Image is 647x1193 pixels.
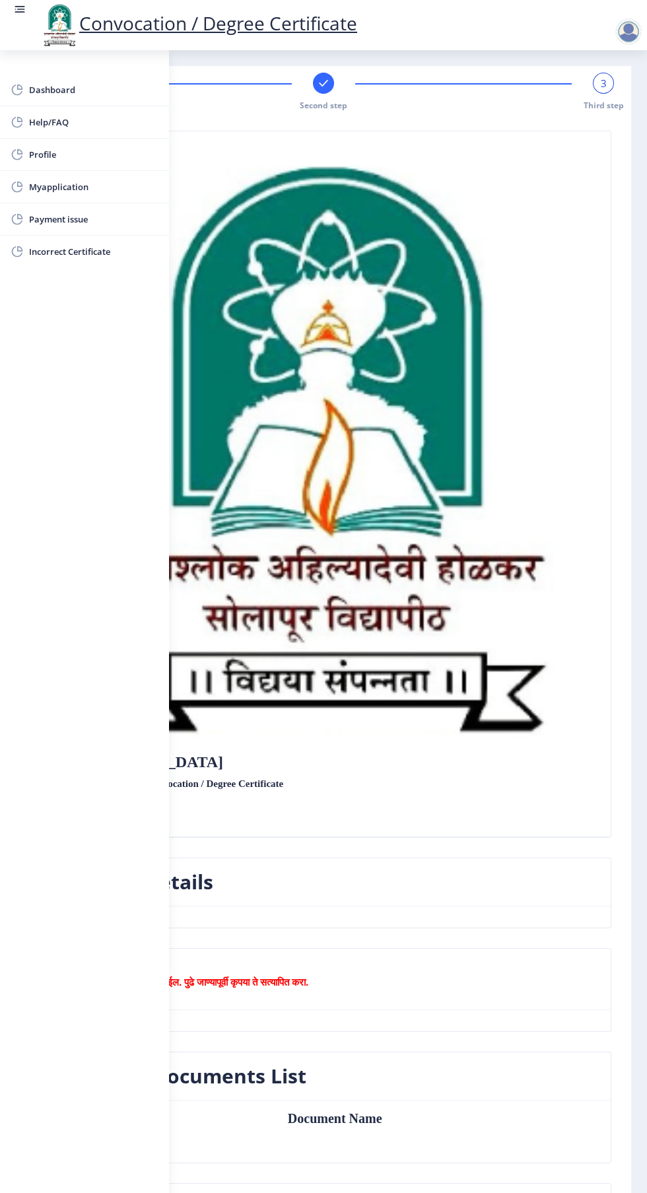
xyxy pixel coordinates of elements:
img: logo [40,3,79,48]
span: Profile [29,147,158,162]
span: Second step [300,100,347,111]
img: sulogo.png [52,142,595,754]
h3: Uploaded Documents List [52,1063,306,1089]
span: Third step [584,100,624,111]
nb-card-header: Preview Certificate - [36,949,611,1010]
span: Help/FAQ [29,114,158,130]
span: Dashboard [29,82,158,98]
span: Incorrect Certificate [29,244,158,259]
td: Document Name [275,1111,487,1126]
b: अशा प्रकारे प्रमाणपत्र छापले जाईल. पुढे जाण्यापूर्वी कृपया ते सत्यापित करा. [52,975,308,988]
span: Myapplication [29,179,158,195]
span: 3 [601,77,607,90]
a: Convocation / Degree Certificate [40,11,357,36]
span: Payment issue [29,211,158,227]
